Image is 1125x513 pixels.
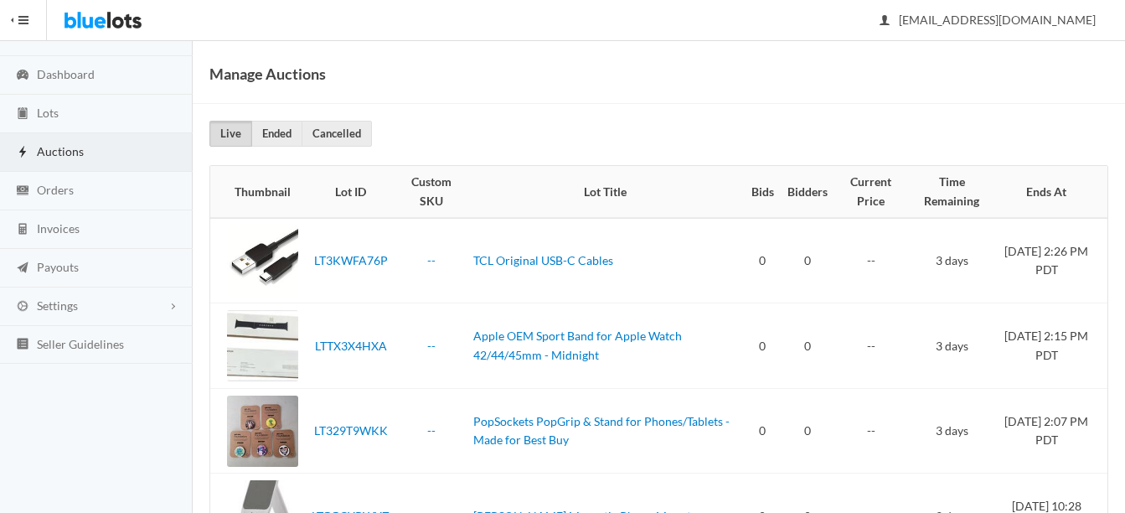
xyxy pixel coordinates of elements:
[995,388,1107,474] td: [DATE] 2:07 PM PDT
[209,121,252,147] a: Live
[427,339,436,353] a: --
[251,121,302,147] a: Ended
[995,218,1107,303] td: [DATE] 2:26 PM PDT
[302,121,372,147] a: Cancelled
[37,106,59,120] span: Lots
[37,221,80,236] span: Invoices
[14,299,31,315] ion-icon: cog
[37,144,84,158] span: Auctions
[908,166,995,218] th: Time Remaining
[37,298,78,313] span: Settings
[37,67,95,81] span: Dashboard
[315,339,387,353] a: LTTX3X4HXA
[396,166,467,218] th: Custom SKU
[880,13,1096,27] span: [EMAIL_ADDRESS][DOMAIN_NAME]
[14,184,31,199] ion-icon: cash
[305,166,396,218] th: Lot ID
[834,218,908,303] td: --
[834,388,908,474] td: --
[995,166,1107,218] th: Ends At
[427,253,436,267] a: --
[467,166,745,218] th: Lot Title
[14,68,31,84] ion-icon: speedometer
[908,388,995,474] td: 3 days
[14,106,31,122] ion-icon: clipboard
[473,414,730,448] a: PopSockets PopGrip & Stand for Phones/Tablets - Made for Best Buy
[745,218,781,303] td: 0
[473,329,682,362] a: Apple OEM Sport Band for Apple Watch 42/44/45mm - Midnight
[473,253,613,267] a: TCL Original USB-C Cables
[209,61,326,86] h1: Manage Auctions
[834,303,908,389] td: --
[14,222,31,238] ion-icon: calculator
[14,261,31,277] ion-icon: paper plane
[745,166,781,218] th: Bids
[781,218,834,303] td: 0
[427,423,436,438] a: --
[781,303,834,389] td: 0
[834,166,908,218] th: Current Price
[37,183,74,197] span: Orders
[908,218,995,303] td: 3 days
[14,145,31,161] ion-icon: flash
[908,303,995,389] td: 3 days
[995,303,1107,389] td: [DATE] 2:15 PM PDT
[781,388,834,474] td: 0
[745,388,781,474] td: 0
[14,337,31,353] ion-icon: list box
[745,303,781,389] td: 0
[210,166,305,218] th: Thumbnail
[314,253,388,267] a: LT3KWFA76P
[781,166,834,218] th: Bidders
[37,337,124,351] span: Seller Guidelines
[37,260,79,274] span: Payouts
[876,13,893,29] ion-icon: person
[314,423,388,438] a: LT329T9WKK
